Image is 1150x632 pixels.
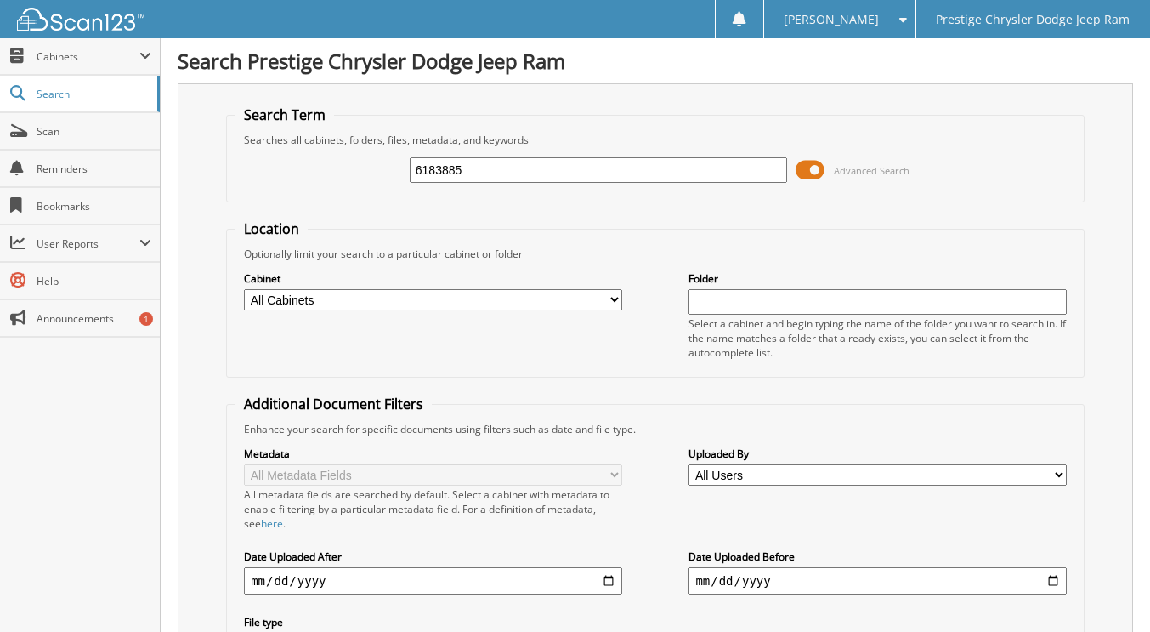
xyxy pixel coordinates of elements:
[235,219,308,238] legend: Location
[37,199,151,214] span: Bookmarks
[244,487,621,531] div: All metadata fields are searched by default. Select a cabinet with metadata to enable filtering b...
[37,162,151,176] span: Reminders
[244,271,621,286] label: Cabinet
[688,316,1066,360] div: Select a cabinet and begin typing the name of the folder you want to search in. If the name match...
[235,395,432,413] legend: Additional Document Filters
[244,447,621,461] label: Metadata
[261,516,283,531] a: here
[688,567,1066,595] input: end
[178,47,1133,75] h1: Search Prestige Chrysler Dodge Jeep Ram
[235,422,1075,436] div: Enhance your search for specific documents using filters such as date and file type.
[37,274,151,288] span: Help
[936,14,1130,25] span: Prestige Chrysler Dodge Jeep Ram
[37,236,139,251] span: User Reports
[244,615,621,629] label: File type
[244,567,621,595] input: start
[834,164,909,177] span: Advanced Search
[235,105,334,124] legend: Search Term
[37,49,139,64] span: Cabinets
[37,311,151,326] span: Announcements
[688,447,1066,461] label: Uploaded By
[244,549,621,564] label: Date Uploaded After
[784,14,879,25] span: [PERSON_NAME]
[37,87,149,101] span: Search
[688,549,1066,564] label: Date Uploaded Before
[17,8,144,31] img: scan123-logo-white.svg
[235,247,1075,261] div: Optionally limit your search to a particular cabinet or folder
[688,271,1066,286] label: Folder
[37,124,151,139] span: Scan
[235,133,1075,147] div: Searches all cabinets, folders, files, metadata, and keywords
[139,312,153,326] div: 1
